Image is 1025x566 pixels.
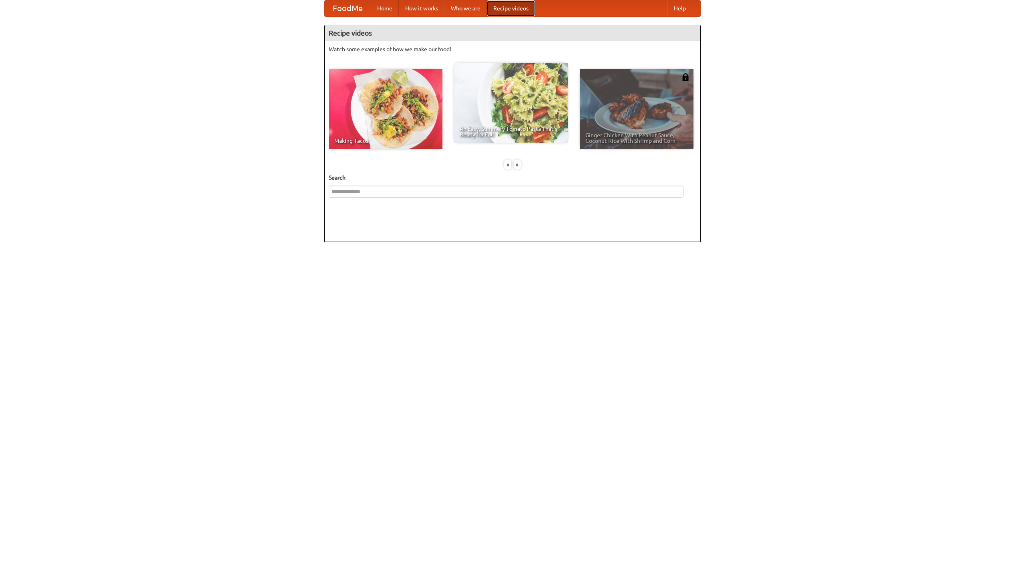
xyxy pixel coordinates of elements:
a: An Easy, Summery Tomato Pasta That's Ready for Fall [454,63,568,143]
p: Watch some examples of how we make our food! [329,45,696,53]
div: « [504,160,511,170]
a: Making Tacos [329,69,442,149]
h4: Recipe videos [325,25,700,41]
a: Recipe videos [487,0,535,16]
a: Home [371,0,399,16]
a: FoodMe [325,0,371,16]
div: » [514,160,521,170]
img: 483408.png [681,73,689,81]
span: An Easy, Summery Tomato Pasta That's Ready for Fall [460,126,562,137]
a: Help [667,0,692,16]
a: Who we are [444,0,487,16]
span: Making Tacos [334,138,437,144]
a: How it works [399,0,444,16]
h5: Search [329,174,696,182]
